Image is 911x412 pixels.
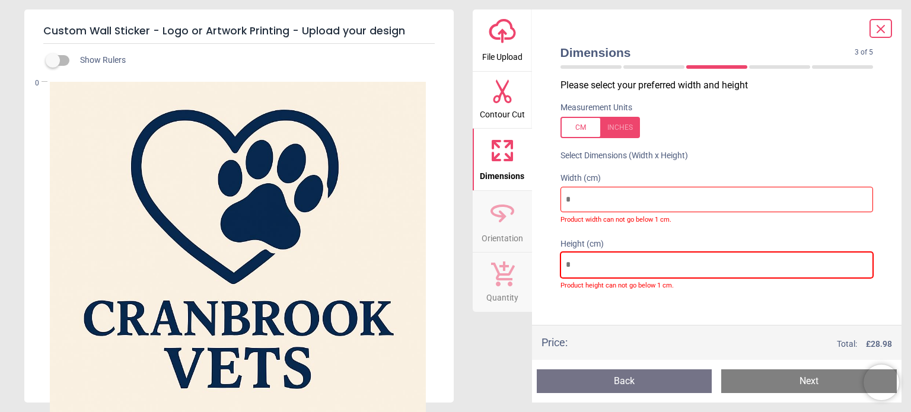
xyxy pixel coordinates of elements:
[864,365,899,400] iframe: Brevo live chat
[585,338,893,350] div: Total:
[43,19,435,44] h5: Custom Wall Sticker - Logo or Artwork Printing - Upload your design
[560,79,883,92] p: Please select your preferred width and height
[53,53,454,68] div: Show Rulers
[473,253,532,312] button: Quantity
[473,129,532,190] button: Dimensions
[560,173,874,184] label: Width (cm)
[473,72,532,129] button: Contour Cut
[473,191,532,253] button: Orientation
[551,150,688,162] label: Select Dimensions (Width x Height)
[537,369,712,393] button: Back
[480,103,525,121] span: Contour Cut
[866,338,892,350] span: £
[17,78,39,88] span: 0
[560,102,632,114] label: Measurement Units
[480,165,524,183] span: Dimensions
[855,47,873,58] span: 3 of 5
[473,9,532,71] button: File Upload
[482,227,523,245] span: Orientation
[486,286,518,304] span: Quantity
[871,339,892,349] span: 28.98
[560,238,874,250] label: Height (cm)
[560,278,874,290] label: Product height can not go below 1 cm.
[482,46,523,63] span: File Upload
[560,44,855,61] span: Dimensions
[541,335,568,350] div: Price :
[721,369,897,393] button: Next
[560,212,874,225] label: Product width can not go below 1 cm.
